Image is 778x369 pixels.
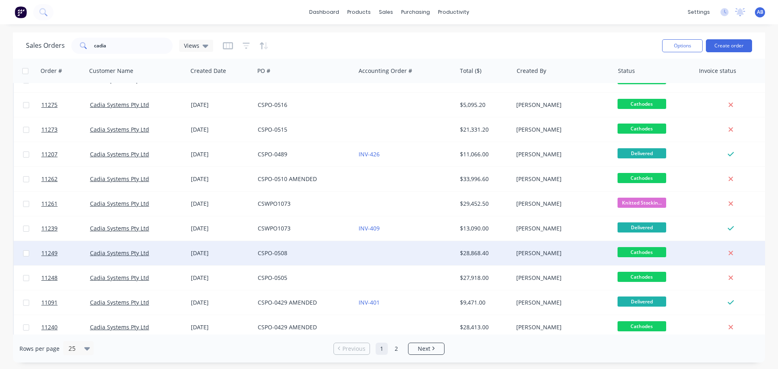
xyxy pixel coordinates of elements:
div: $28,413.00 [460,323,507,331]
div: [DATE] [191,101,251,109]
div: [PERSON_NAME] [516,126,606,134]
a: Cadia Systems Pty Ltd [90,274,149,282]
div: [PERSON_NAME] [516,175,606,183]
div: [PERSON_NAME] [516,299,606,307]
div: $11,066.00 [460,150,507,158]
div: CSWPO1073 [258,200,348,208]
a: 11273 [41,117,90,142]
a: 11275 [41,93,90,117]
a: Cadia Systems Pty Ltd [90,224,149,232]
div: [PERSON_NAME] [516,323,606,331]
div: CSPO-0505 [258,274,348,282]
a: Page 2 [390,343,402,355]
span: 11239 [41,224,58,232]
span: 11091 [41,299,58,307]
div: CSPO-0516 [258,101,348,109]
div: $5,095.20 [460,101,507,109]
div: $27,918.00 [460,274,507,282]
div: Created By [517,67,546,75]
div: [DATE] [191,150,251,158]
a: Cadia Systems Pty Ltd [90,101,149,109]
div: CSPO-0515 [258,126,348,134]
span: Cathodes [618,124,666,134]
div: CSPO-0508 [258,249,348,257]
div: settings [684,6,714,18]
span: Delivered [618,222,666,232]
div: purchasing [397,6,434,18]
div: $28,868.40 [460,249,507,257]
span: Knitted Stockin... [618,198,666,208]
a: Next page [408,345,444,353]
div: PO # [257,67,270,75]
div: [DATE] [191,224,251,232]
a: 11207 [41,142,90,166]
div: Invoice status [699,67,736,75]
div: $33,996.60 [460,175,507,183]
div: productivity [434,6,473,18]
a: Cadia Systems Pty Ltd [90,126,149,133]
a: INV-409 [359,224,380,232]
span: 11262 [41,175,58,183]
a: Previous page [334,345,370,353]
div: [DATE] [191,249,251,257]
span: Cathodes [618,99,666,109]
div: [DATE] [191,323,251,331]
a: dashboard [305,6,343,18]
a: INV-401 [359,299,380,306]
span: Next [418,345,430,353]
div: CSPO-0429 AMENDED [258,323,348,331]
div: [PERSON_NAME] [516,101,606,109]
div: Customer Name [89,67,133,75]
span: AB [757,9,763,16]
a: Cadia Systems Pty Ltd [90,323,149,331]
span: Cathodes [618,247,666,257]
button: Create order [706,39,752,52]
span: Delivered [618,148,666,158]
a: Cadia Systems Pty Ltd [90,175,149,183]
span: 11273 [41,126,58,134]
div: [DATE] [191,175,251,183]
span: Delivered [618,296,666,307]
a: Cadia Systems Pty Ltd [90,150,149,158]
a: 11249 [41,241,90,265]
div: $9,471.00 [460,299,507,307]
div: Order # [41,67,62,75]
a: 11091 [41,290,90,315]
div: [DATE] [191,200,251,208]
div: [PERSON_NAME] [516,150,606,158]
a: Page 1 is your current page [376,343,388,355]
div: CSWPO1073 [258,224,348,232]
div: [PERSON_NAME] [516,249,606,257]
a: Cadia Systems Pty Ltd [90,249,149,257]
span: Previous [342,345,365,353]
div: CSPO-0429 AMENDED [258,299,348,307]
span: Views [184,41,199,50]
a: INV-426 [359,150,380,158]
div: Total ($) [460,67,481,75]
span: 11261 [41,200,58,208]
div: [PERSON_NAME] [516,274,606,282]
div: products [343,6,375,18]
a: 11261 [41,192,90,216]
span: Rows per page [19,345,60,353]
div: $29,452.50 [460,200,507,208]
span: Cathodes [618,173,666,183]
div: Created Date [190,67,226,75]
div: CSPO-0489 [258,150,348,158]
div: Accounting Order # [359,67,412,75]
div: [PERSON_NAME] [516,200,606,208]
h1: Sales Orders [26,42,65,49]
div: $21,331.20 [460,126,507,134]
a: 11239 [41,216,90,241]
div: [DATE] [191,274,251,282]
span: 11249 [41,249,58,257]
a: Cadia Systems Pty Ltd [90,200,149,207]
div: [PERSON_NAME] [516,224,606,232]
div: $13,090.00 [460,224,507,232]
span: Cathodes [618,272,666,282]
a: 11248 [41,266,90,290]
span: 11207 [41,150,58,158]
a: 11262 [41,167,90,191]
ul: Pagination [330,343,448,355]
input: Search... [94,38,173,54]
